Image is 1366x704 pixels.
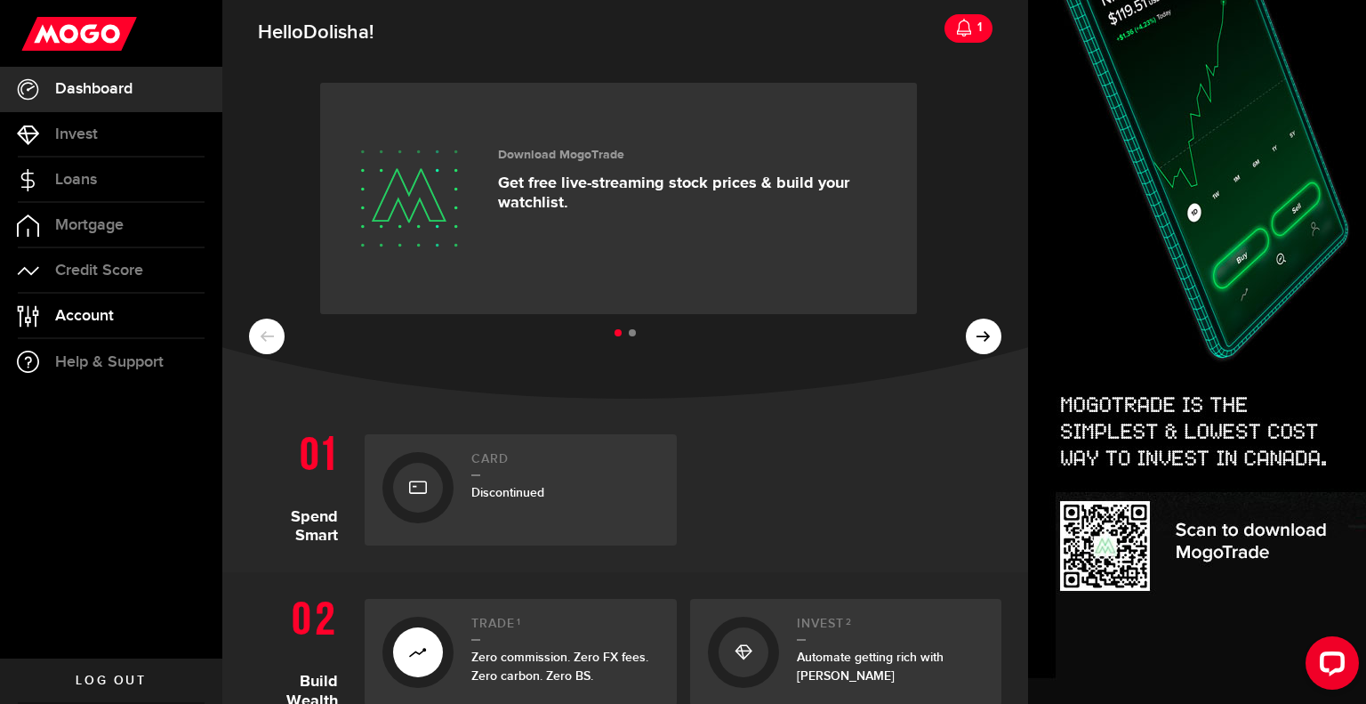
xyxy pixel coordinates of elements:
[1291,629,1366,704] iframe: LiveChat chat widget
[55,172,97,188] span: Loans
[797,650,944,684] span: Automate getting rich with [PERSON_NAME]
[973,9,982,46] div: 1
[303,20,369,45] span: Dolisha
[55,81,133,97] span: Dashboard
[846,617,852,627] sup: 2
[944,14,992,43] a: 1
[797,617,984,641] h2: Invest
[320,83,917,314] a: Download MogoTrade Get free live-streaming stock prices & build your watchlist.
[498,148,890,163] h3: Download MogoTrade
[471,617,659,641] h2: Trade
[55,308,114,324] span: Account
[76,675,146,687] span: Log out
[258,14,374,52] span: Hello !
[471,452,659,476] h2: Card
[55,217,124,233] span: Mortgage
[249,425,351,546] h1: Spend Smart
[517,617,521,627] sup: 1
[365,434,677,546] a: CardDiscontinued
[471,650,648,684] span: Zero commission. Zero FX fees. Zero carbon. Zero BS.
[55,263,143,279] span: Credit Score
[471,485,544,500] span: Discontinued
[55,354,164,370] span: Help & Support
[498,174,890,213] p: Get free live-streaming stock prices & build your watchlist.
[55,126,98,142] span: Invest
